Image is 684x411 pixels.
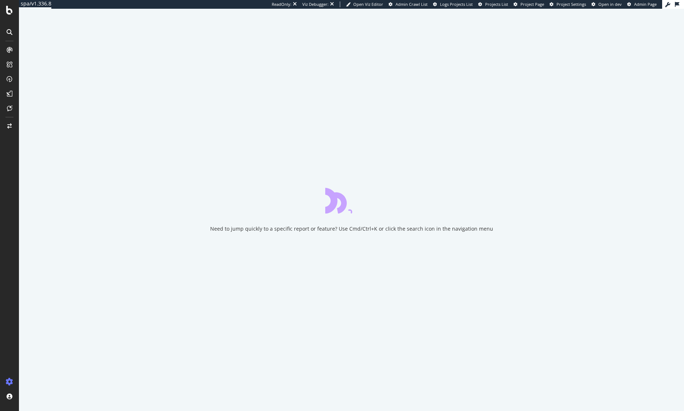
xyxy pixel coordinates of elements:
[557,1,586,7] span: Project Settings
[591,1,622,7] a: Open in dev
[514,1,544,7] a: Project Page
[302,1,329,7] div: Viz Debugger:
[440,1,473,7] span: Logs Projects List
[389,1,428,7] a: Admin Crawl List
[325,187,378,214] div: animation
[396,1,428,7] span: Admin Crawl List
[627,1,657,7] a: Admin Page
[210,225,493,232] div: Need to jump quickly to a specific report or feature? Use Cmd/Ctrl+K or click the search icon in ...
[520,1,544,7] span: Project Page
[346,1,383,7] a: Open Viz Editor
[550,1,586,7] a: Project Settings
[478,1,508,7] a: Projects List
[634,1,657,7] span: Admin Page
[353,1,383,7] span: Open Viz Editor
[485,1,508,7] span: Projects List
[272,1,291,7] div: ReadOnly:
[433,1,473,7] a: Logs Projects List
[598,1,622,7] span: Open in dev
